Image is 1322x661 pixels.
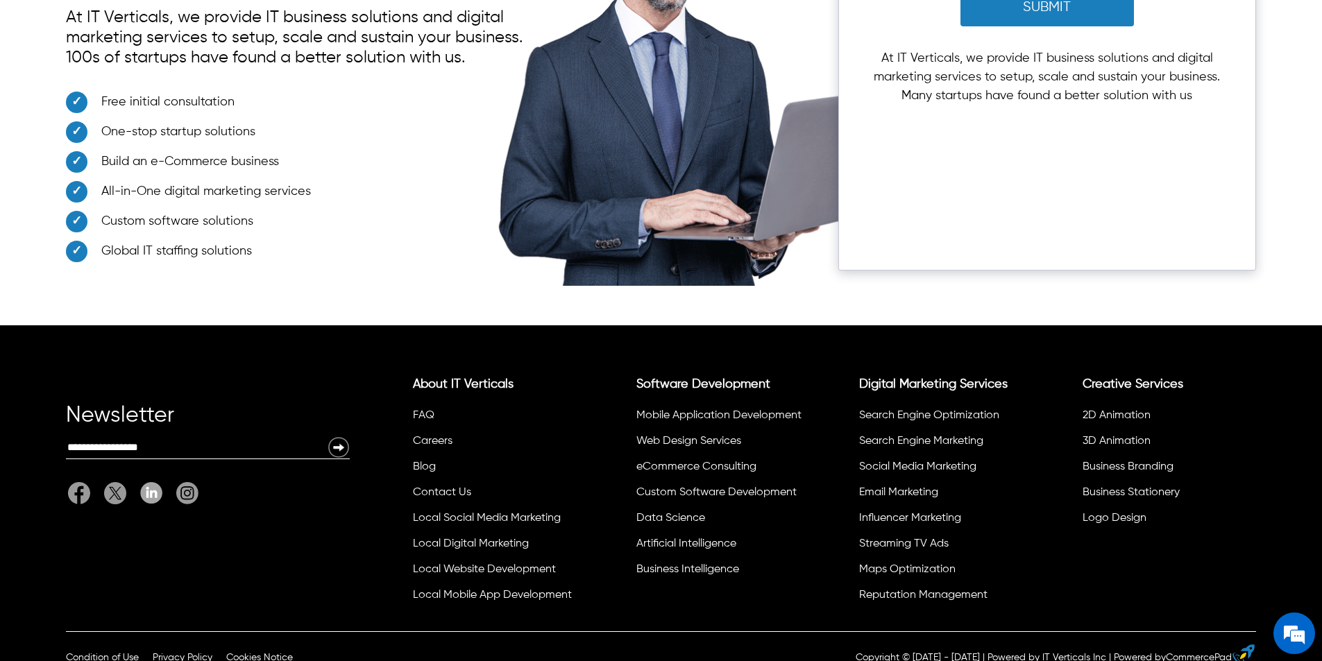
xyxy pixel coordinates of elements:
a: Search Engine Marketing [859,436,983,447]
a: FAQ [413,410,434,421]
span: We are offline. Please leave us a message. [29,175,242,315]
a: Artificial Intelligence [636,538,736,549]
li: Business Branding [1081,456,1249,482]
a: Software Development [636,378,770,390]
a: Data Science [636,513,705,524]
a: Mobile Application Development [636,410,802,421]
img: Newsletter Submit [328,436,350,458]
span: One-stop startup solutions [101,123,255,141]
a: Streaming TV Ads [859,538,949,549]
a: Local Website Development [413,564,556,575]
a: Twitter [97,482,133,504]
li: Streaming TV Ads [857,533,1026,559]
li: Social Media Marketing [857,456,1026,482]
a: Custom Software Development [636,487,797,498]
a: Digital Marketing Services [859,378,1008,390]
a: Local Mobile App Development [413,590,572,601]
a: Business Stationery [1083,487,1180,498]
a: Contact Us [413,487,471,498]
div: Leave a message [72,78,233,96]
a: 3D Animation [1083,436,1151,447]
span: Build an e-Commerce business [101,153,279,171]
li: Custom Software Development [634,482,803,508]
a: 2D Animation [1083,410,1151,421]
img: Linkedin [140,482,162,504]
span: Custom software solutions [101,212,253,231]
li: Contact Us [411,482,579,508]
a: Creative Services [1083,378,1183,390]
li: Search Engine Optimization [857,405,1026,431]
div: Newsletter [66,409,350,436]
li: Web Design Services [634,431,803,456]
li: Data Science [634,508,803,533]
em: Submit [203,427,252,446]
li: Blog [411,456,579,482]
em: Driven by SalesIQ [109,363,176,373]
a: Influencer Marketing [859,513,961,524]
a: It Verticals Instagram [169,482,198,504]
li: Artificial Intelligence [634,533,803,559]
a: Blog [413,461,436,472]
a: Facebook [68,482,97,504]
a: Reputation Management [859,590,988,601]
li: Local Mobile App Development [411,585,579,610]
li: Logo Design [1081,508,1249,533]
img: Twitter [104,482,126,504]
a: Careers [413,436,452,447]
a: Logo Design [1083,513,1146,524]
img: Facebook [68,482,90,504]
p: At IT Verticals, we provide IT business solutions and digital marketing services to setup, scale ... [874,49,1221,105]
a: Web Design Services [636,436,741,447]
a: Business Branding [1083,461,1173,472]
img: logo_Zg8I0qSkbAqR2WFHt3p6CTuqpyXMFPubPcD2OT02zFN43Cy9FUNNG3NEPhM_Q1qe_.png [24,83,58,91]
li: Reputation Management [857,585,1026,610]
a: Search Engine Optimization [859,410,999,421]
img: It Verticals Instagram [176,482,198,504]
li: Local Social Media Marketing [411,508,579,533]
li: Maps Optimization [857,559,1026,585]
li: Search Engine Marketing [857,431,1026,456]
a: Social Media Marketing [859,461,976,472]
img: salesiqlogo_leal7QplfZFryJ6FIlVepeu7OftD7mt8q6exU6-34PB8prfIgodN67KcxXM9Y7JQ_.png [96,364,105,372]
a: Linkedin [133,482,169,504]
span: Free initial consultation [101,93,235,112]
a: Business Intelligence [636,564,739,575]
a: Email Marketing [859,487,938,498]
a: About IT Verticals [413,378,514,390]
li: Mobile Application Development [634,405,803,431]
li: 2D Animation [1081,405,1249,431]
a: Local Digital Marketing [413,538,529,549]
li: Influencer Marketing [857,508,1026,533]
li: 3D Animation [1081,431,1249,456]
li: Local Digital Marketing [411,533,579,559]
div: Minimize live chat window [228,7,261,40]
li: eCommerce Consulting [634,456,803,482]
a: Local Social Media Marketing [413,513,561,524]
li: Business Intelligence [634,559,803,585]
textarea: Type your message and click 'Submit' [7,379,264,427]
p: At IT Verticals, we provide IT business solutions and digital marketing services to setup, scale ... [66,1,542,75]
li: Careers [411,431,579,456]
li: FAQ [411,405,579,431]
a: Maps Optimization [859,564,956,575]
span: Global IT staffing solutions [101,242,252,261]
span: All-in-One digital marketing services [101,182,311,201]
li: Local Website Development [411,559,579,585]
li: Business Stationery [1081,482,1249,508]
a: eCommerce Consulting [636,461,756,472]
li: Email Marketing [857,482,1026,508]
